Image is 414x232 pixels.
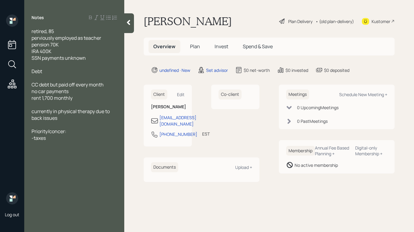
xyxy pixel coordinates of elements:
[159,67,190,73] div: undefined · New
[32,81,104,88] span: CC debt but paid off every month
[159,131,197,137] div: [PHONE_NUMBER]
[286,89,309,99] h6: Meetings
[32,41,59,48] span: pension 70K
[32,55,86,61] span: SSN payments unknown
[6,192,18,204] img: retirable_logo.png
[151,104,185,109] h6: [PERSON_NAME]
[372,18,390,25] div: Kustomer
[153,43,175,50] span: Overview
[5,212,19,217] div: Log out
[219,89,242,99] h6: Co-client
[32,128,66,135] span: Priority/concer:
[151,89,167,99] h6: Client
[235,164,252,170] div: Upload +
[32,35,101,41] span: perviously employed as teacher
[32,135,46,141] span: -taxes
[32,68,42,75] span: Debt
[206,67,228,73] div: Set advisor
[244,67,270,73] div: $0 net-worth
[144,15,232,28] h1: [PERSON_NAME]
[215,43,228,50] span: Invest
[32,28,54,35] span: retired, 85
[286,146,315,156] h6: Membership
[315,145,350,156] div: Annual Fee Based Planning +
[32,95,72,101] span: rent 1,700 monthly
[297,104,339,111] div: 0 Upcoming Meeting s
[202,131,210,137] div: EST
[177,92,185,97] div: Edit
[151,162,178,172] h6: Documents
[355,145,387,156] div: Digital-only Membership +
[324,67,349,73] div: $0 deposited
[159,114,196,127] div: [EMAIL_ADDRESS][DOMAIN_NAME]
[32,108,111,121] span: currently in physical therapy due to back issues
[243,43,273,50] span: Spend & Save
[316,18,354,25] div: • (old plan-delivery)
[285,67,308,73] div: $0 invested
[288,18,312,25] div: Plan Delivery
[295,162,338,168] div: No active membership
[32,88,68,95] span: no car payments
[32,48,52,55] span: IRA 400K
[32,15,44,21] label: Notes
[190,43,200,50] span: Plan
[297,118,328,124] div: 0 Past Meeting s
[339,92,387,97] div: Schedule New Meeting +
